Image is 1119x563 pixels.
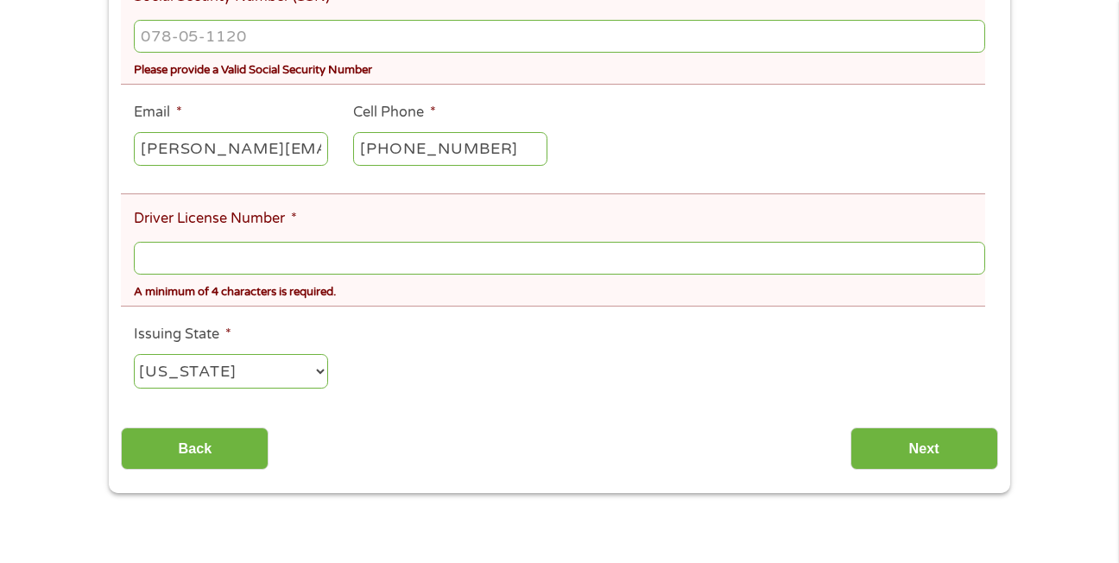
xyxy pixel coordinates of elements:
[134,210,297,228] label: Driver License Number
[134,104,182,122] label: Email
[353,104,436,122] label: Cell Phone
[134,56,985,79] div: Please provide a Valid Social Security Number
[134,132,328,165] input: john@gmail.com
[134,326,231,344] label: Issuing State
[353,132,547,165] input: (541) 754-3010
[134,20,985,53] input: 078-05-1120
[134,278,985,301] div: A minimum of 4 characters is required.
[850,427,998,470] input: Next
[121,427,269,470] input: Back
